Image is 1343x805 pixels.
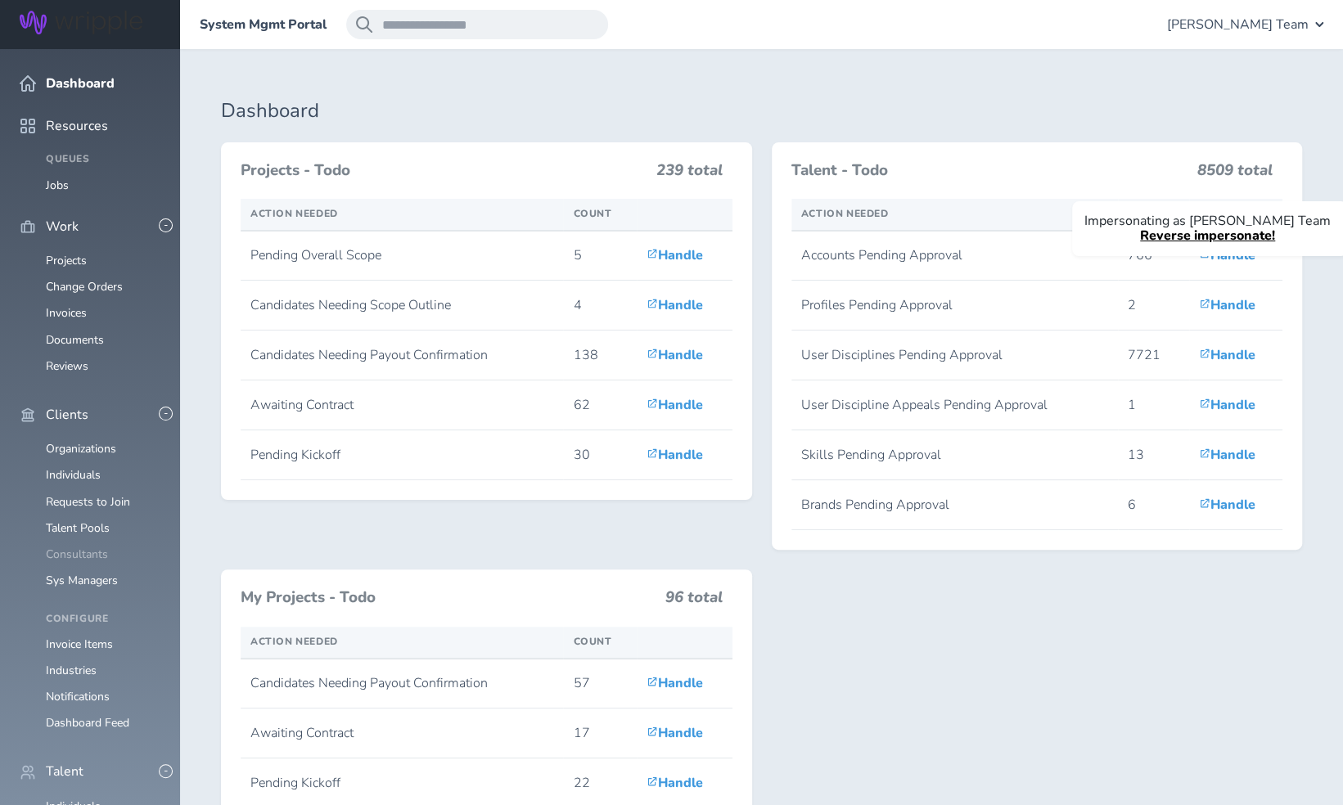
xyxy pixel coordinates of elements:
a: Handle [647,724,703,742]
a: Talent Pools [46,520,110,536]
td: Pending Overall Scope [241,231,563,281]
h3: Projects - Todo [241,162,647,180]
td: 30 [563,430,636,480]
a: Handle [1199,446,1255,464]
a: Projects [46,253,87,268]
a: Notifications [46,689,110,704]
p: Impersonating as [PERSON_NAME] Team [1084,214,1331,228]
button: [PERSON_NAME] Team [1167,10,1323,39]
span: Count [573,635,611,648]
span: Dashboard [46,76,115,91]
td: 62 [563,380,636,430]
img: Wripple [20,11,142,34]
a: Organizations [46,441,116,456]
a: Handle [1199,296,1255,314]
td: Pending Kickoff [241,430,563,480]
td: 6 [1118,480,1189,530]
h4: Configure [46,614,160,625]
a: Reviews [46,358,88,374]
td: 138 [563,331,636,380]
span: Resources [46,119,108,133]
a: System Mgmt Portal [200,17,327,32]
span: Count [573,207,611,220]
a: Handle [1199,496,1255,514]
a: Handle [1199,346,1255,364]
h3: 239 total [656,162,723,187]
a: Documents [46,332,104,348]
a: Jobs [46,178,69,193]
td: Awaiting Contract [241,380,563,430]
td: User Discipline Appeals Pending Approval [791,380,1118,430]
td: 57 [563,659,636,708]
span: Action Needed [250,635,338,648]
h3: Talent - Todo [791,162,1188,180]
span: [PERSON_NAME] Team [1167,17,1309,32]
span: Action Needed [250,207,338,220]
a: Handle [647,446,703,464]
td: Candidates Needing Payout Confirmation [241,659,563,708]
td: Skills Pending Approval [791,430,1118,480]
a: Handle [647,296,703,314]
td: 2 [1118,281,1189,331]
a: Handle [647,246,703,264]
a: Requests to Join [46,494,130,510]
span: Talent [46,764,83,779]
a: Industries [46,663,97,678]
a: Handle [647,396,703,414]
a: Individuals [46,467,101,483]
td: Accounts Pending Approval [791,231,1118,281]
td: 17 [563,708,636,758]
a: Invoice Items [46,636,113,652]
a: Change Orders [46,279,123,295]
td: Profiles Pending Approval [791,281,1118,331]
td: 5 [563,231,636,281]
td: Candidates Needing Scope Outline [241,281,563,331]
h4: Queues [46,154,160,165]
td: 13 [1118,430,1189,480]
a: Handle [647,674,703,692]
span: Work [46,219,79,234]
td: 1 [1118,380,1189,430]
h3: My Projects - Todo [241,589,656,607]
td: Candidates Needing Payout Confirmation [241,331,563,380]
button: - [159,764,173,778]
a: Sys Managers [46,573,118,588]
span: Action Needed [801,207,889,220]
a: Handle [1199,396,1255,414]
a: Reverse impersonate! [1140,227,1275,245]
h3: 96 total [665,589,723,614]
td: User Disciplines Pending Approval [791,331,1118,380]
a: Handle [647,774,703,792]
a: Dashboard Feed [46,715,129,731]
a: Handle [647,346,703,364]
h1: Dashboard [221,100,1302,123]
span: Clients [46,407,88,422]
h3: 8509 total [1197,162,1273,187]
button: - [159,407,173,420]
td: 7721 [1118,331,1189,380]
a: Invoices [46,305,87,321]
td: Brands Pending Approval [791,480,1118,530]
a: Consultants [46,546,108,562]
td: 4 [563,281,636,331]
button: - [159,218,173,232]
td: Awaiting Contract [241,708,563,758]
